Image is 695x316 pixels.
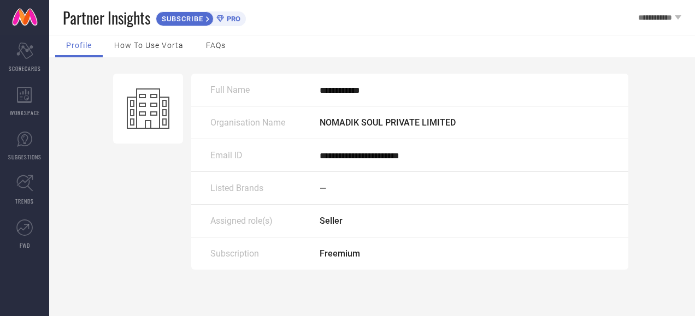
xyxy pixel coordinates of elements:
[210,85,250,95] span: Full Name
[320,248,360,259] span: Freemium
[210,183,263,193] span: Listed Brands
[66,41,92,50] span: Profile
[210,117,285,128] span: Organisation Name
[156,15,206,23] span: SUBSCRIBE
[20,241,30,249] span: FWD
[15,197,34,205] span: TRENDS
[9,64,41,73] span: SCORECARDS
[10,109,40,117] span: WORKSPACE
[320,183,326,193] span: —
[8,153,42,161] span: SUGGESTIONS
[210,248,259,259] span: Subscription
[320,216,343,226] span: Seller
[114,41,184,50] span: How to use Vorta
[210,216,273,226] span: Assigned role(s)
[156,9,246,26] a: SUBSCRIBEPRO
[206,41,226,50] span: FAQs
[63,7,150,29] span: Partner Insights
[224,15,240,23] span: PRO
[210,150,243,160] span: Email ID
[320,117,456,128] span: NOMADIK SOUL PRIVATE LIMITED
